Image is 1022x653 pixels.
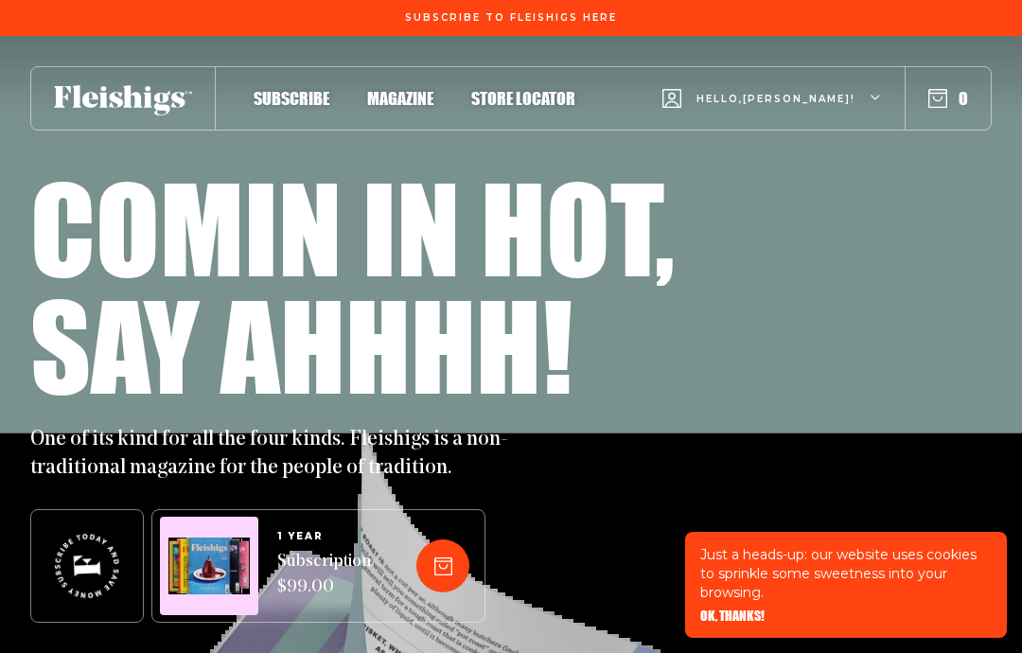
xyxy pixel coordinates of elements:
[367,88,433,109] span: Magazine
[277,531,371,542] span: 1 YEAR
[471,88,575,109] span: Store locator
[662,62,882,136] button: Hello,[PERSON_NAME]!
[254,85,329,111] a: Subscribe
[401,12,621,22] a: Subscribe To Fleishigs Here
[700,545,992,602] p: Just a heads-up: our website uses cookies to sprinkle some sweetness into your browsing.
[928,88,968,109] button: 0
[254,88,329,109] span: Subscribe
[30,168,675,286] h1: Comin in hot,
[168,538,250,595] img: Magazines image
[696,92,855,136] span: Hello, [PERSON_NAME] !
[700,609,765,623] button: OK, THANKS!
[277,531,371,601] a: 1 YEARSubscription $99.00
[277,550,371,601] span: Subscription $99.00
[30,286,573,403] h1: Say ahhhh!
[367,85,433,111] a: Magazine
[30,426,522,483] p: One of its kind for all the four kinds. Fleishigs is a non-traditional magazine for the people of...
[405,12,617,24] span: Subscribe To Fleishigs Here
[471,85,575,111] a: Store locator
